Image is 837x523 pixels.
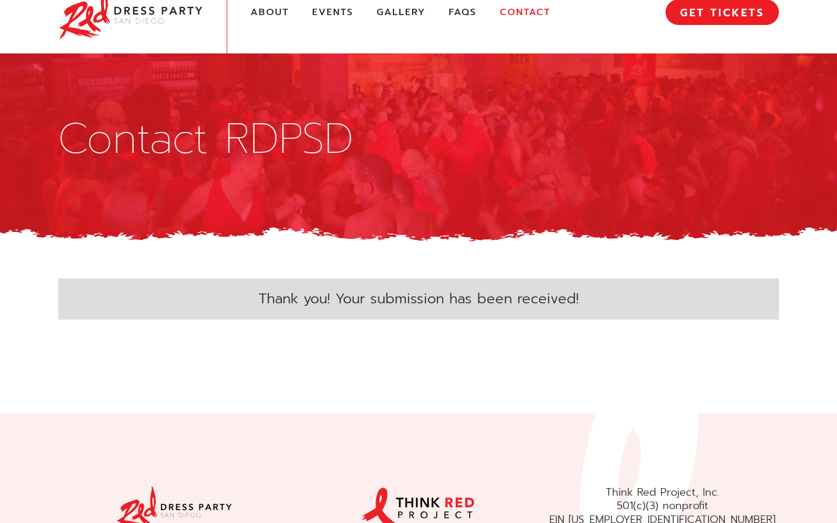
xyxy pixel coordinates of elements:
h1: Contact RDPSD [58,118,779,160]
a: Events [312,6,353,19]
a: FAQs [449,6,477,19]
a: Contact [500,6,550,19]
a: Gallery [377,6,425,19]
div: Contact Form New success [58,278,779,320]
a: About [251,6,289,19]
div: Thank you! Your submission has been received! [70,290,767,308]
